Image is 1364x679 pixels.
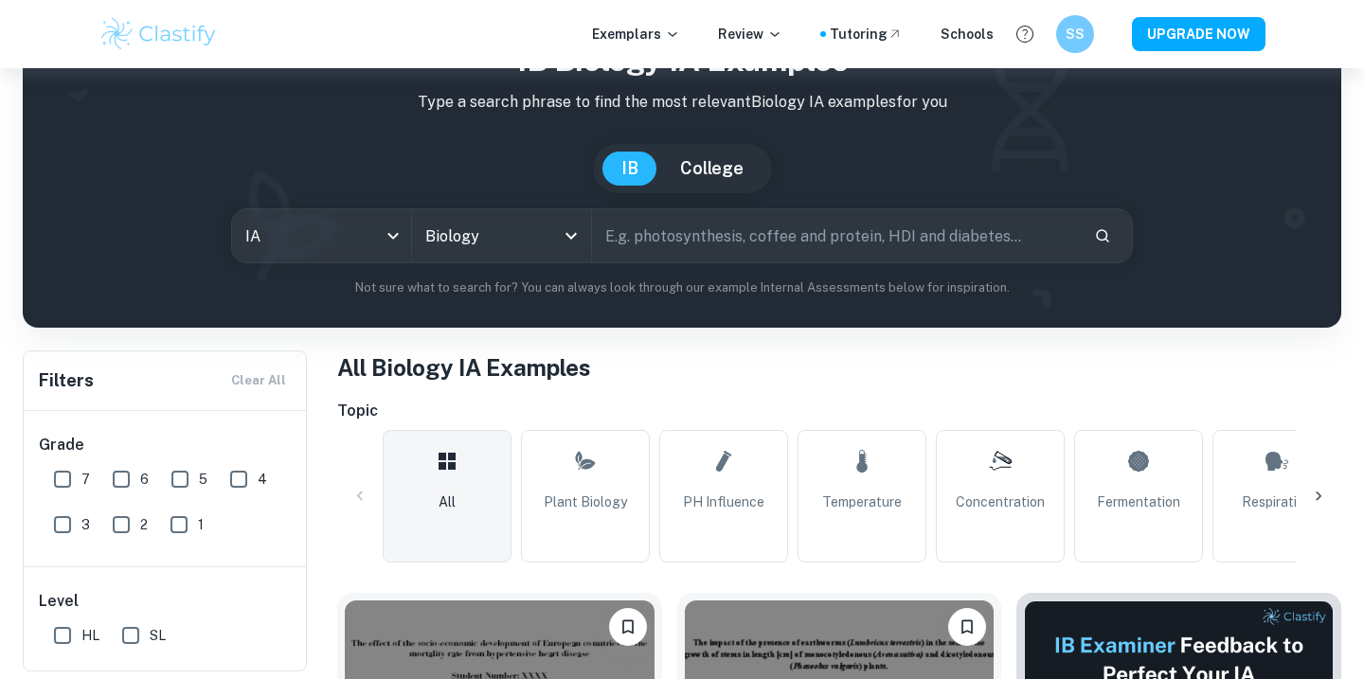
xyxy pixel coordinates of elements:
[1132,17,1265,51] button: UPGRADE NOW
[140,514,148,535] span: 2
[602,152,657,186] button: IB
[81,625,99,646] span: HL
[39,367,94,394] h6: Filters
[592,24,680,45] p: Exemplars
[232,209,411,262] div: IA
[1009,18,1041,50] button: Help and Feedback
[81,514,90,535] span: 3
[39,434,293,456] h6: Grade
[38,278,1326,297] p: Not sure what to search for? You can always look through our example Internal Assessments below f...
[558,223,584,249] button: Open
[544,491,627,512] span: Plant Biology
[198,514,204,535] span: 1
[337,350,1341,384] h1: All Biology IA Examples
[1086,220,1119,252] button: Search
[337,400,1341,422] h6: Topic
[99,15,219,53] img: Clastify logo
[830,24,903,45] a: Tutoring
[718,24,782,45] p: Review
[81,469,90,490] span: 7
[199,469,207,490] span: 5
[683,491,764,512] span: pH Influence
[140,469,149,490] span: 6
[609,608,647,646] button: Bookmark
[592,209,1079,262] input: E.g. photosynthesis, coffee and protein, HDI and diabetes...
[941,24,994,45] a: Schools
[258,469,267,490] span: 4
[150,625,166,646] span: SL
[439,491,456,512] span: All
[1242,491,1312,512] span: Respiration
[38,91,1326,114] p: Type a search phrase to find the most relevant Biology IA examples for you
[39,590,293,613] h6: Level
[956,491,1045,512] span: Concentration
[822,491,902,512] span: Temperature
[661,152,763,186] button: College
[1056,15,1094,53] button: SS
[1065,24,1086,45] h6: SS
[948,608,986,646] button: Bookmark
[1097,491,1180,512] span: Fermentation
